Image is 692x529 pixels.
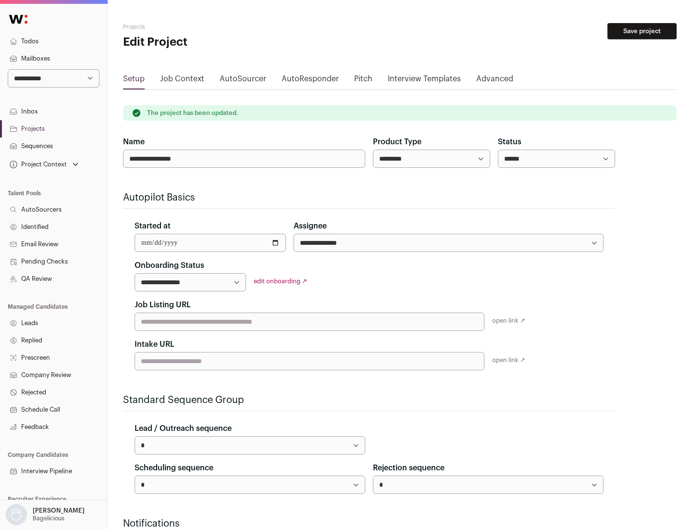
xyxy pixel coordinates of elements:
label: Name [123,136,145,148]
a: Pitch [354,73,372,88]
a: AutoSourcer [220,73,266,88]
h2: Standard Sequence Group [123,393,615,407]
label: Product Type [373,136,421,148]
h2: Autopilot Basics [123,191,615,204]
a: edit onboarding ↗ [254,278,307,284]
p: The project has been updated. [147,109,238,117]
label: Rejection sequence [373,462,445,474]
label: Assignee [294,220,327,232]
label: Intake URL [135,339,174,350]
label: Started at [135,220,171,232]
div: Project Context [8,161,67,168]
a: AutoResponder [282,73,339,88]
p: Bagelicious [33,515,64,522]
a: Setup [123,73,145,88]
a: Job Context [160,73,204,88]
img: Wellfound [4,10,33,29]
label: Job Listing URL [135,299,191,311]
h2: Projects [123,23,308,31]
button: Save project [607,23,677,39]
a: Advanced [476,73,513,88]
button: Open dropdown [4,504,86,525]
a: Interview Templates [388,73,461,88]
label: Scheduling sequence [135,462,213,474]
button: Open dropdown [8,158,80,171]
h1: Edit Project [123,35,308,50]
label: Onboarding Status [135,260,204,271]
label: Lead / Outreach sequence [135,423,232,434]
label: Status [498,136,521,148]
p: [PERSON_NAME] [33,507,85,515]
img: nopic.png [6,504,27,525]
